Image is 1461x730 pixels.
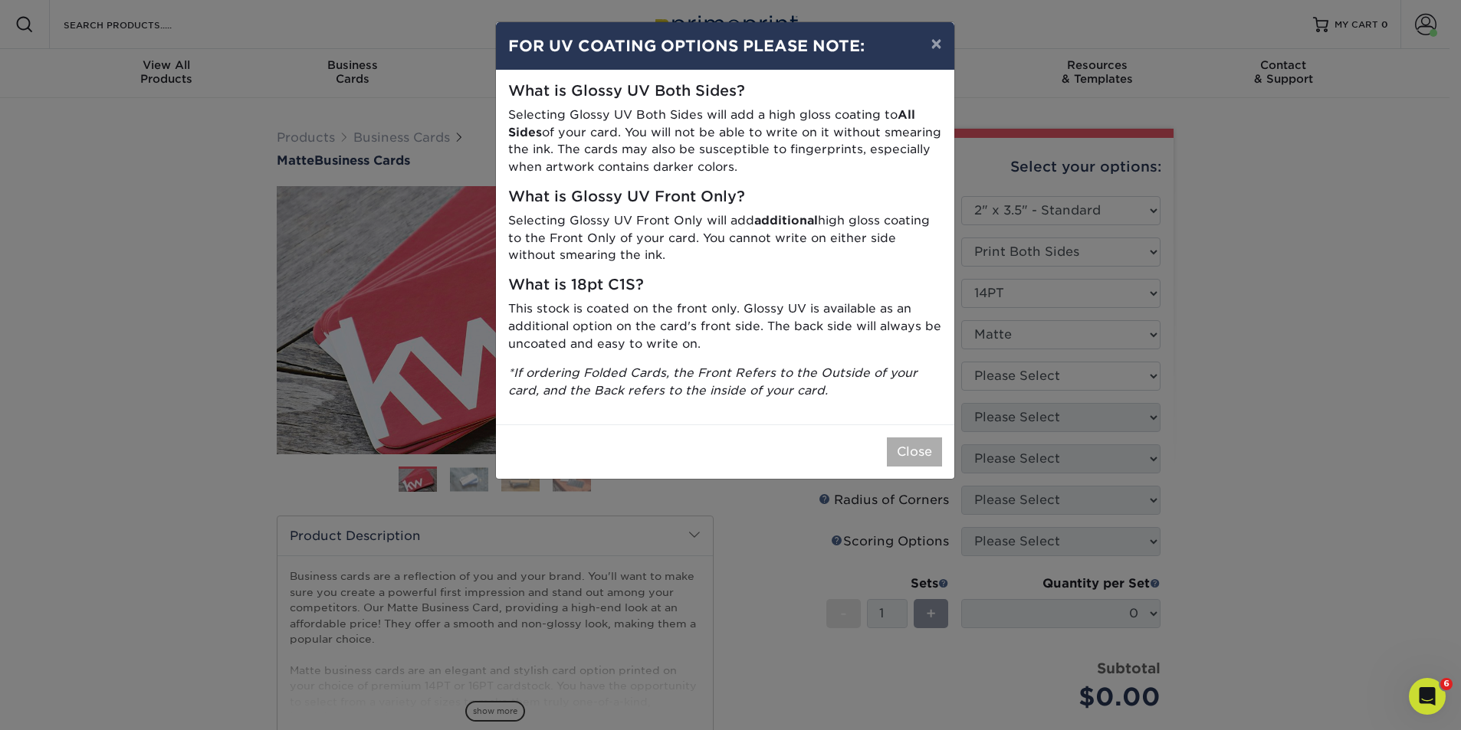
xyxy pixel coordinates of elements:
[508,83,942,100] h5: What is Glossy UV Both Sides?
[1440,678,1453,690] span: 6
[508,106,942,176] p: Selecting Glossy UV Both Sides will add a high gloss coating to of your card. You will not be abl...
[918,22,954,65] button: ×
[508,188,942,206] h5: What is Glossy UV Front Only?
[508,300,942,352] p: This stock is coated on the front only. Glossy UV is available as an additional option on the car...
[508,365,918,398] i: *If ordering Folded Cards, the Front Refers to the Outside of your card, and the Back refers to t...
[508,107,915,139] strong: All Sides
[508,212,942,264] p: Selecting Glossy UV Front Only will add high gloss coating to the Front Only of your card. You ca...
[754,213,818,228] strong: additional
[887,437,942,466] button: Close
[1409,678,1446,715] iframe: Intercom live chat
[508,277,942,294] h5: What is 18pt C1S?
[508,34,942,57] h4: FOR UV COATING OPTIONS PLEASE NOTE:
